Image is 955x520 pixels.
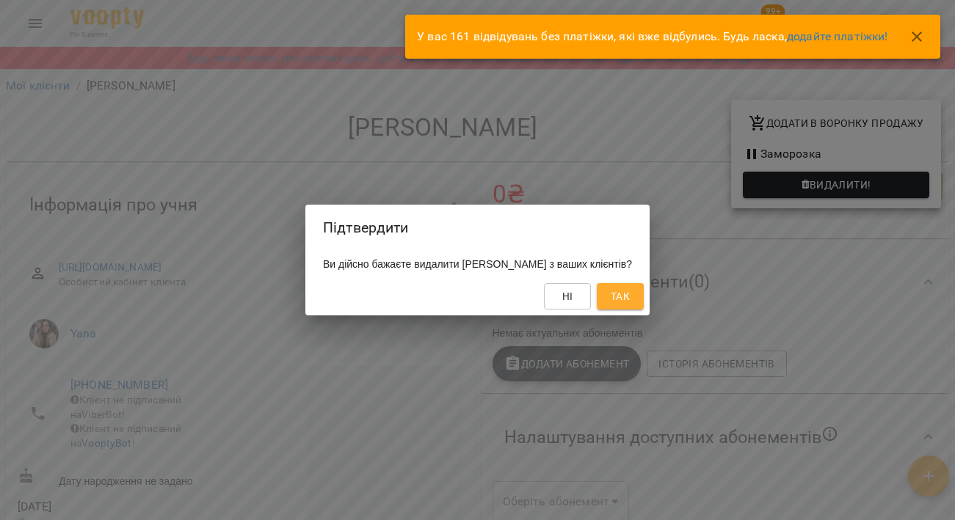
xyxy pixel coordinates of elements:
[305,251,650,277] div: Ви дійсно бажаєте видалити [PERSON_NAME] з ваших клієнтів?
[323,216,632,239] h2: Підтвердити
[611,288,630,305] span: Так
[562,288,573,305] span: Ні
[597,283,644,310] button: Так
[544,283,591,310] button: Ні
[417,28,887,45] p: У вас 161 відвідувань без платіжки, які вже відбулись. Будь ласка,
[787,29,888,43] a: додайте платіжки!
